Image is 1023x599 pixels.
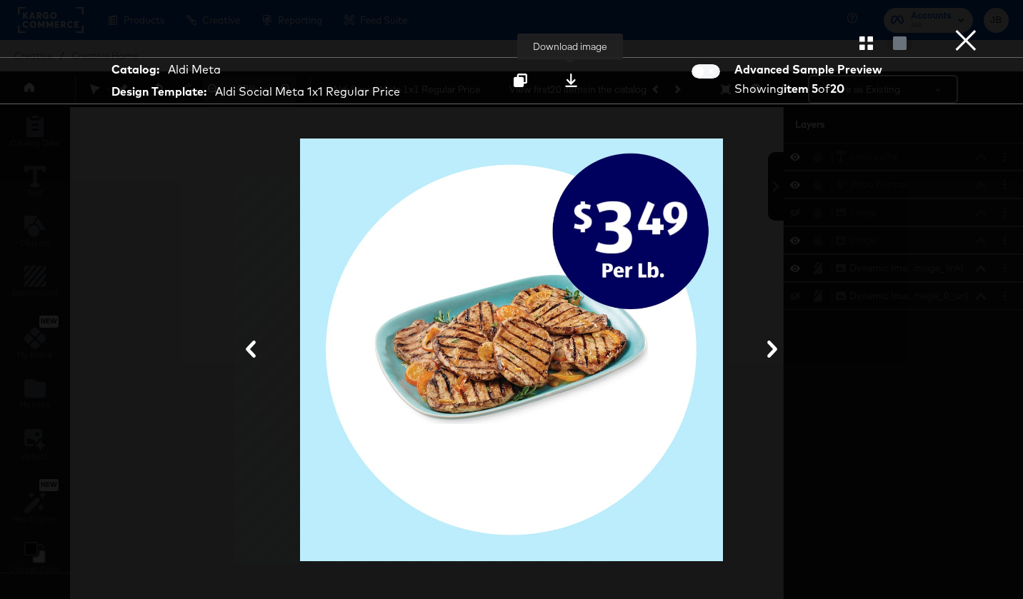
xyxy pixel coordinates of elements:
[734,81,887,97] div: Showing of
[784,81,818,96] strong: item 5
[830,81,844,96] strong: 20
[168,61,221,78] div: Aldi Meta
[111,61,159,78] strong: Catalog:
[111,84,206,100] strong: Design Template:
[215,84,400,100] div: Aldi Social Meta 1x1 Regular Price
[734,61,887,78] div: Advanced Sample Preview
